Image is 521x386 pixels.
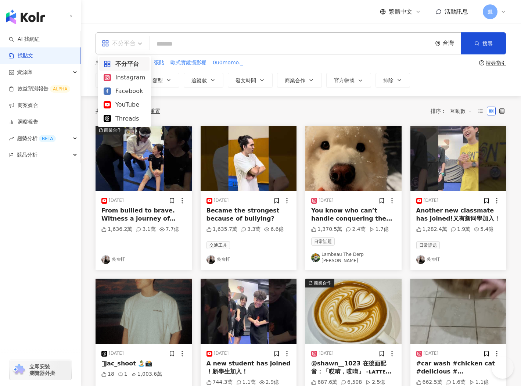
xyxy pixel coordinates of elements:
[311,253,320,262] img: KOL Avatar
[305,279,402,344] img: post-image
[416,255,501,264] a: KOL Avatar吳奇軒
[431,105,476,117] div: 排序：
[104,100,145,109] div: YouTube
[9,36,40,43] a: searchAI 找網紅
[443,40,461,46] div: 台灣
[369,226,389,233] div: 1.7億
[154,59,165,67] button: 張貼
[109,350,124,357] div: [DATE]
[10,360,71,380] a: chrome extension立即安裝 瀏覽器外掛
[159,226,179,233] div: 7.7億
[17,64,32,81] span: 資源庫
[96,279,192,344] img: post-image
[12,364,26,376] img: chrome extension
[9,118,38,126] a: 洞察報告
[104,126,122,134] div: 商業合作
[376,73,410,87] button: 排除
[109,197,124,204] div: [DATE]
[101,371,114,378] div: 18
[311,207,396,223] div: You know who can’t handle conquering the 51st state 😏🐻‍❄️❄️ #builtdifferent
[445,8,468,15] span: 活動訊息
[311,237,335,246] span: 日常話題
[236,379,256,386] div: 1.1萬
[416,226,447,233] div: 1,282.4萬
[212,59,243,67] button: 0u0momo._
[488,8,493,16] span: 凱
[305,279,402,344] div: post-image商業合作
[410,279,507,344] img: post-image
[416,255,425,264] img: KOL Avatar
[184,73,223,87] button: 追蹤數
[446,379,466,386] div: 1.6萬
[311,251,396,264] a: KOL AvatarLambeau The Derp [PERSON_NAME]
[206,379,233,386] div: 744.3萬
[228,73,273,87] button: 發文時間
[482,40,493,46] span: 搜尋
[145,73,179,87] button: 類型
[118,371,127,378] div: 1
[9,52,33,60] a: 找貼文
[104,73,145,82] div: Instagram
[201,279,297,344] img: post-image
[6,10,45,24] img: logo
[96,126,192,191] div: post-image商業合作
[104,59,145,68] div: 不分平台
[154,59,164,67] span: 張貼
[104,86,145,96] div: Facebook
[277,73,322,87] button: 商業合作
[152,78,163,83] span: 類型
[285,78,305,83] span: 商業合作
[206,241,230,249] span: 交通工具
[366,379,385,386] div: 2.5億
[170,59,207,67] button: 歐式實鏡攝影棚
[17,147,37,163] span: 競品分析
[101,255,110,264] img: KOL Avatar
[341,379,362,386] div: 6,508
[435,41,441,46] span: environment
[9,102,38,109] a: 商案媒合
[101,226,132,233] div: 1,636.2萬
[191,78,207,83] span: 追蹤數
[326,73,371,87] button: 官方帳號
[101,255,186,264] a: KOL Avatar吳奇軒
[416,207,501,223] div: Another new classmate has joined!又有新同學加入！
[319,197,334,204] div: [DATE]
[17,130,56,147] span: 趨勢分析
[314,279,331,287] div: 商業合作
[319,350,334,357] div: [DATE]
[474,226,493,233] div: 5.4億
[389,8,412,16] span: 繁體中文
[383,78,394,83] span: 排除
[96,59,132,67] span: 您可能感興趣：
[104,114,145,123] div: Threads
[131,371,162,378] div: 1,003.6萬
[206,360,291,376] div: A new student has joined ！新學生加入！
[39,135,56,142] div: BETA
[416,241,440,249] span: 日常話題
[9,85,70,93] a: 效益預測報告ALPHA
[259,379,279,386] div: 2.9億
[170,59,206,67] span: 歐式實鏡攝影棚
[311,360,396,376] div: @shawn__1023 在後面配音：「哎唷，哎唷」 -ʟᴀᴛᴛᴇ ᴀʀᴛ ᴛᴜᴛᴏʀɪᴀʟ- ᴄᴏғғᴇᴇ ᴍᴀᴄʜɪɴᴇ : ʟᴀᴍᴀʀᴢᴏᴄᴄᴏ ʟɪɴᴇᴀ ᴍɪɴɪ @lamarzocc...
[96,108,126,114] div: 共 筆
[206,255,215,264] img: KOL Avatar
[424,350,439,357] div: [DATE]
[29,363,55,376] span: 立即安裝 瀏覽器外掛
[102,40,109,47] span: appstore
[236,78,256,83] span: 發文時間
[461,32,506,54] button: 搜尋
[451,226,470,233] div: 1.9萬
[410,126,507,191] div: post-image
[469,379,489,386] div: 1.1億
[101,207,186,223] div: From bullied to brave. Witness a journey of resilience and redemption. 💪✨ #RiseAboveTheHate
[311,226,342,233] div: 1,370.5萬
[9,136,14,141] span: rise
[104,60,111,68] span: appstore
[264,226,284,233] div: 6.6億
[479,60,484,65] span: question-circle
[101,360,186,368] div: jac_shoot 🏝️📸
[201,126,297,191] img: post-image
